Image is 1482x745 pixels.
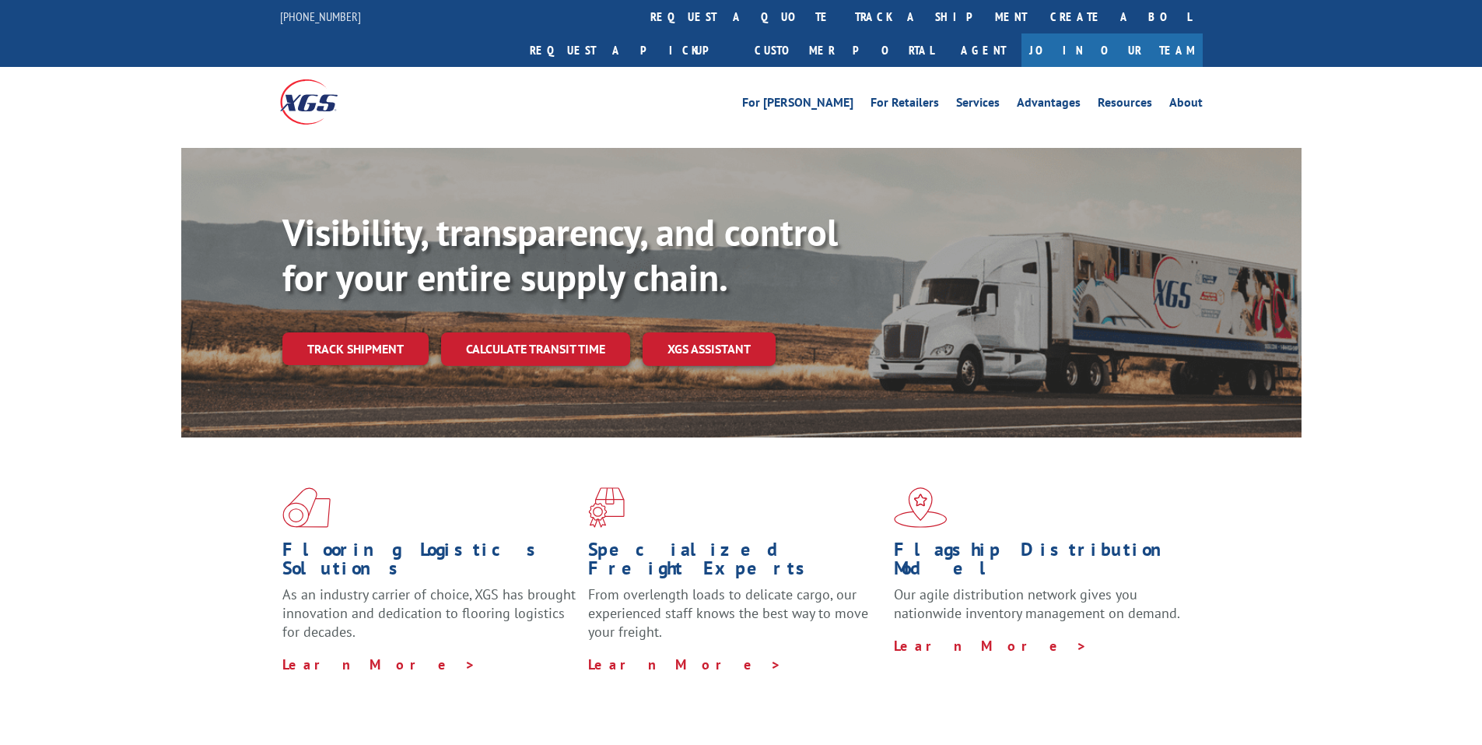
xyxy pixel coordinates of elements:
a: For [PERSON_NAME] [742,97,853,114]
h1: Specialized Freight Experts [588,540,882,585]
span: As an industry carrier of choice, XGS has brought innovation and dedication to flooring logistics... [282,585,576,641]
b: Visibility, transparency, and control for your entire supply chain. [282,208,838,301]
a: [PHONE_NUMBER] [280,9,361,24]
a: Learn More > [282,655,476,673]
a: Services [956,97,1000,114]
a: Join Our Team [1021,33,1203,67]
a: Request a pickup [518,33,743,67]
h1: Flagship Distribution Model [894,540,1188,585]
img: xgs-icon-total-supply-chain-intelligence-red [282,487,331,528]
span: Our agile distribution network gives you nationwide inventory management on demand. [894,585,1180,622]
a: Resources [1098,97,1152,114]
a: Advantages [1017,97,1081,114]
img: xgs-icon-flagship-distribution-model-red [894,487,948,528]
a: XGS ASSISTANT [643,332,776,366]
a: For Retailers [871,97,939,114]
a: Calculate transit time [441,332,630,366]
a: About [1169,97,1203,114]
a: Learn More > [588,655,782,673]
img: xgs-icon-focused-on-flooring-red [588,487,625,528]
a: Customer Portal [743,33,945,67]
a: Agent [945,33,1021,67]
h1: Flooring Logistics Solutions [282,540,576,585]
a: Track shipment [282,332,429,365]
p: From overlength loads to delicate cargo, our experienced staff knows the best way to move your fr... [588,585,882,655]
a: Learn More > [894,637,1088,655]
